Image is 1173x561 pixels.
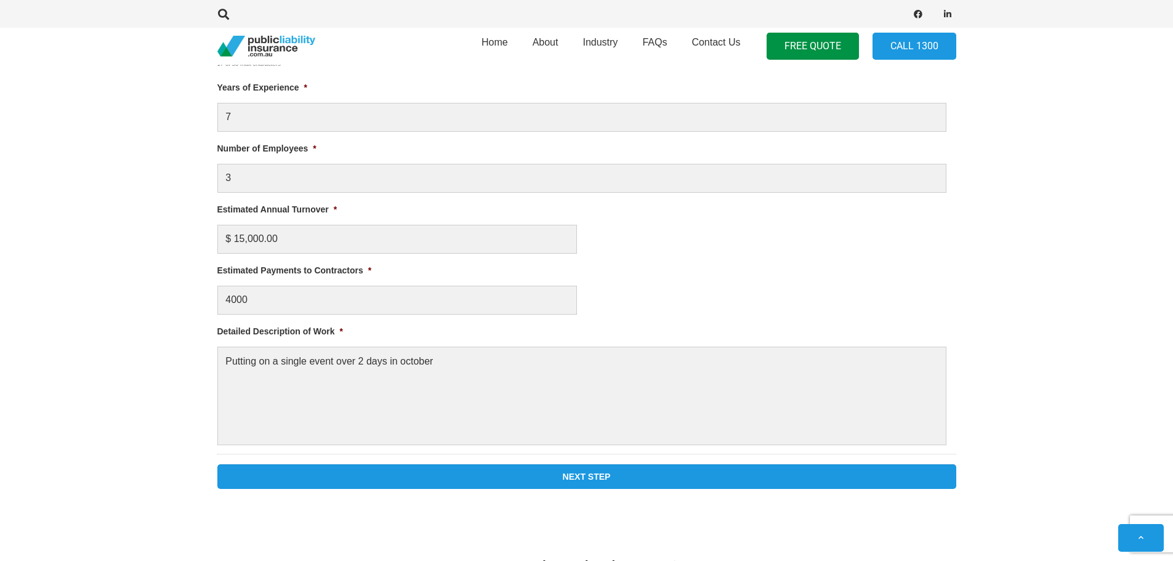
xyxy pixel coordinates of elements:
a: Back to top [1118,524,1164,552]
input: $ [217,286,577,315]
a: Industry [570,24,630,68]
a: About [520,24,571,68]
a: Call 1300 [873,33,956,60]
a: pli_logotransparent [217,36,315,57]
span: Industry [582,37,618,47]
a: Contact Us [679,24,752,68]
a: Facebook [909,6,927,23]
a: FREE QUOTE [767,33,859,60]
input: Next Step [217,464,956,489]
span: Home [482,37,508,47]
input: Numbers only [217,225,577,254]
label: Estimated Payments to Contractors [217,265,372,276]
a: Home [469,24,520,68]
label: Detailed Description of Work [217,326,344,337]
span: About [533,37,558,47]
a: LinkedIn [939,6,956,23]
span: Contact Us [691,37,740,47]
a: Search [212,9,236,20]
label: Years of Experience [217,82,308,93]
a: FAQs [630,24,679,68]
label: Number of Employees [217,143,316,154]
label: Estimated Annual Turnover [217,204,337,215]
span: FAQs [642,37,667,47]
